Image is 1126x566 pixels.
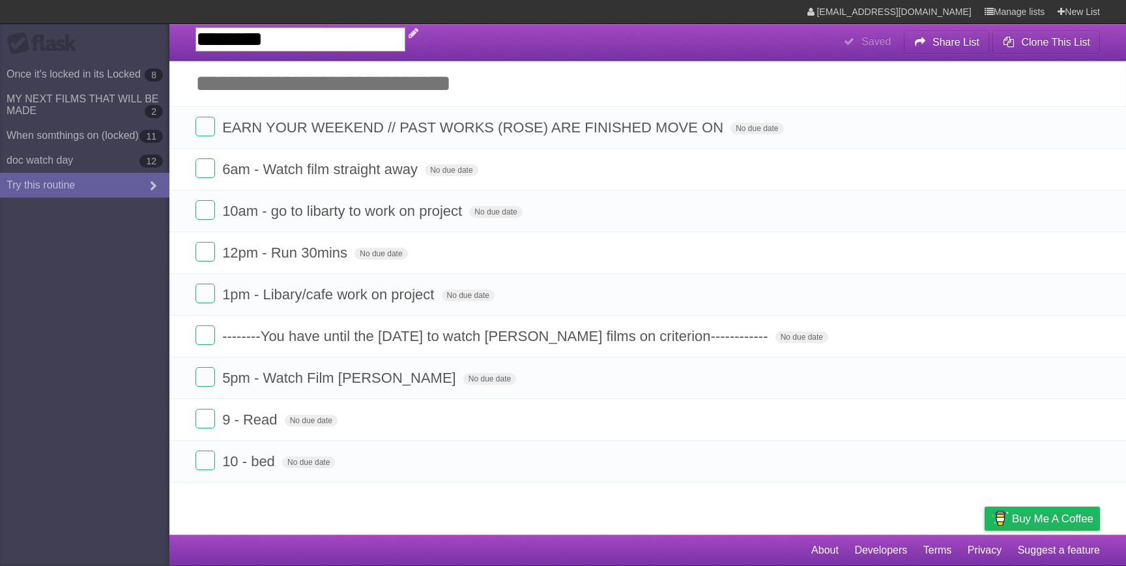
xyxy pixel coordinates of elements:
span: No due date [469,206,522,218]
span: 12pm - Run 30mins [222,245,351,261]
label: Done [195,451,215,470]
span: No due date [775,331,828,343]
b: Clone This List [1021,37,1090,48]
a: Buy me a coffee [985,507,1100,531]
span: 9 - Read [222,411,280,428]
span: --------You have until the [DATE] to watch [PERSON_NAME] films on criterion------------ [222,328,771,344]
b: 2 [145,105,163,118]
label: Done [195,284,215,303]
label: Done [195,158,215,178]
b: Share List [932,37,979,48]
a: Privacy [968,538,1002,563]
b: Saved [861,36,891,47]
span: No due date [354,248,407,260]
span: 6am - Watch film straight away [222,161,421,177]
span: 5pm - Watch Film [PERSON_NAME] [222,370,459,386]
span: 10 - bed [222,453,278,469]
span: No due date [730,123,783,134]
span: 1pm - Libary/cafe work on project [222,286,437,303]
span: 10am - go to libarty to work on project [222,203,465,219]
label: Done [195,409,215,428]
label: Done [195,367,215,387]
button: Clone This List [992,31,1100,54]
label: Done [195,242,215,261]
span: Buy me a coffee [1012,507,1093,530]
a: Terms [923,538,952,563]
a: Suggest a feature [1018,538,1100,563]
span: No due date [425,164,478,176]
div: Flask [7,32,85,55]
img: Buy me a coffee [991,507,1009,529]
span: EARN YOUR WEEKEND // PAST WORKS (ROSE) ARE FINISHED MOVE ON [222,119,727,136]
label: Done [195,200,215,220]
b: 8 [145,68,163,82]
button: Share List [904,31,990,54]
b: 11 [139,130,163,143]
b: 12 [139,155,163,168]
a: About [811,538,839,563]
a: Developers [854,538,907,563]
span: No due date [442,290,495,301]
span: No due date [285,415,338,426]
label: Done [195,325,215,345]
label: Done [195,117,215,136]
span: No due date [463,373,516,385]
span: No due date [282,456,335,468]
